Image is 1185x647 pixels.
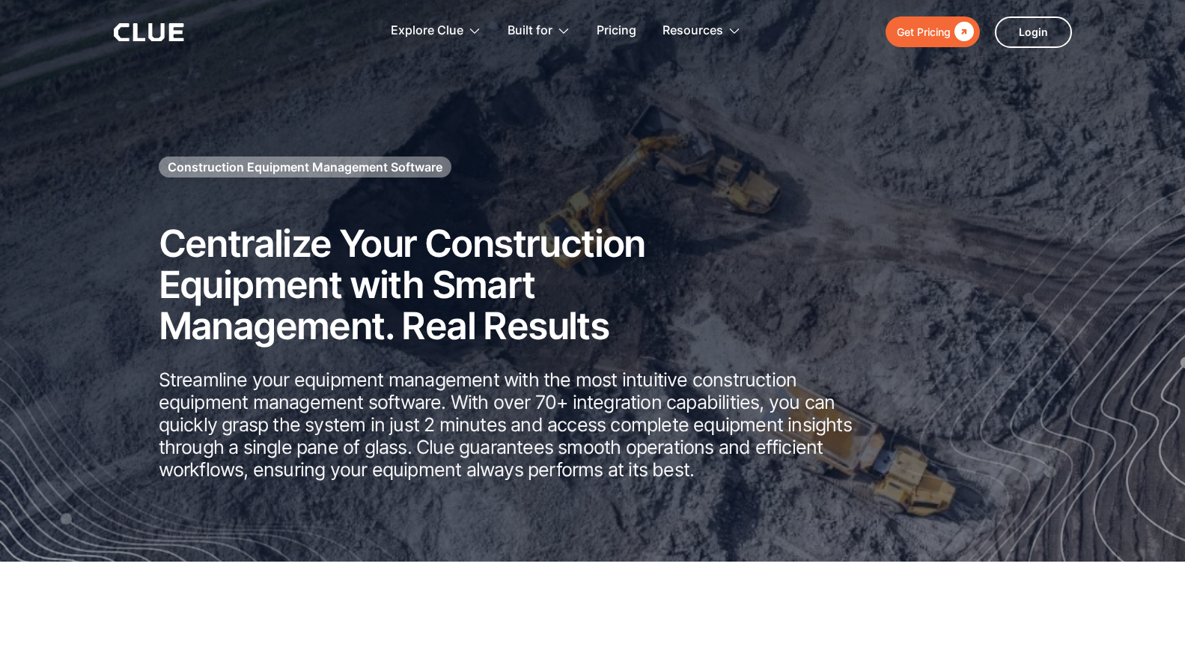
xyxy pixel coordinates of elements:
[391,7,481,55] div: Explore Clue
[168,159,442,175] h1: Construction Equipment Management Software
[995,16,1072,48] a: Login
[886,16,980,47] a: Get Pricing
[662,7,723,55] div: Resources
[391,7,463,55] div: Explore Clue
[951,22,974,41] div: 
[597,7,636,55] a: Pricing
[159,223,758,347] h2: Centralize Your Construction Equipment with Smart Management. Real Results
[662,7,741,55] div: Resources
[508,7,570,55] div: Built for
[897,22,951,41] div: Get Pricing
[508,7,552,55] div: Built for
[854,118,1185,562] img: Construction fleet management software
[159,368,870,481] p: Streamline your equipment management with the most intuitive construction equipment management so...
